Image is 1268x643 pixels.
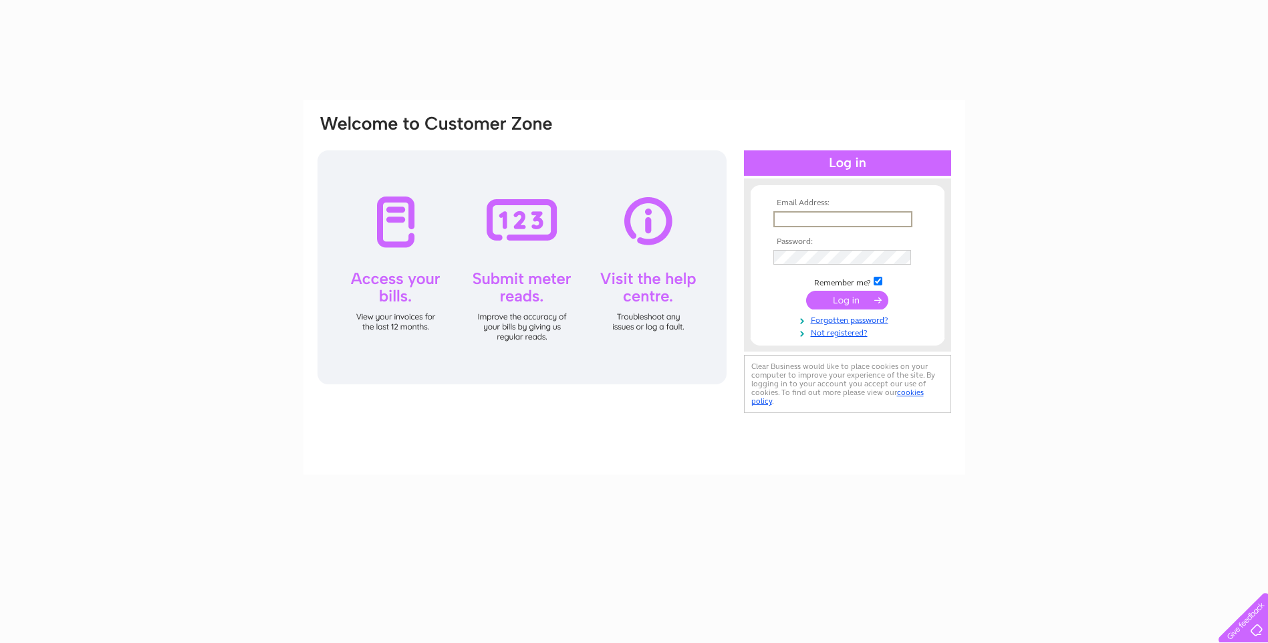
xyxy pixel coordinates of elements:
[744,355,951,413] div: Clear Business would like to place cookies on your computer to improve your experience of the sit...
[770,237,925,247] th: Password:
[806,291,888,309] input: Submit
[770,199,925,208] th: Email Address:
[751,388,924,406] a: cookies policy
[770,275,925,288] td: Remember me?
[773,326,925,338] a: Not registered?
[773,313,925,326] a: Forgotten password?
